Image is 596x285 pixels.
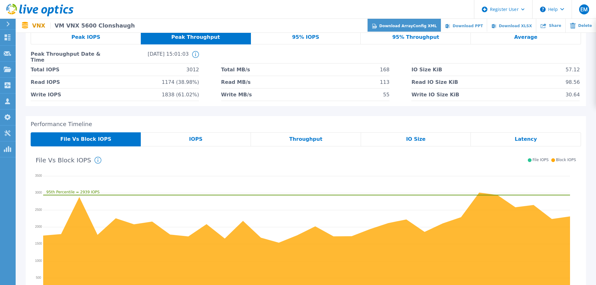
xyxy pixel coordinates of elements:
span: [DATE] 15:01:03 [110,51,189,63]
span: Peak IOPS [71,35,100,40]
h2: Performance Timeline [31,121,581,128]
text: 2000 [35,225,42,229]
span: 95% Throughput [392,35,439,40]
text: 1500 [35,242,42,246]
span: Total MB/s [221,64,250,76]
span: Download ArrayConfig XML [379,24,437,28]
span: Peak Throughput Date & Time [31,51,110,63]
text: 95th Percentile = 2939 IOPS [46,190,99,195]
span: IO Size [406,137,425,142]
span: Share [549,24,561,28]
span: EM [580,7,588,12]
span: 98.56 [566,76,580,88]
span: File Vs Block IOPS [60,137,111,142]
span: 113 [380,76,390,88]
span: 168 [380,64,390,76]
span: IO Size KiB [411,64,442,76]
span: VM VNX 5600 Clonshaugh [50,23,135,29]
text: 2500 [35,208,42,211]
h2: File Vs Block IOPS [36,157,91,164]
a: Download ArrayConfig XML [367,19,441,33]
span: Write MB/s [221,89,252,101]
span: Write IOPS [31,89,61,101]
span: Average [514,35,537,40]
text: 500 [36,276,41,280]
span: 3012 [186,64,199,76]
span: Total IOPS [31,64,59,76]
span: Read MB/s [221,76,251,88]
span: 30.64 [566,89,580,101]
span: Latency [515,137,537,142]
span: 55 [383,89,390,101]
a: Download PPT [441,19,487,33]
p: VNX [32,23,135,29]
span: Write IO Size KiB [411,89,459,101]
text: 1000 [35,259,42,262]
span: Read IO Size KiB [411,76,458,88]
span: Download PPT [453,24,483,28]
span: IOPS [189,137,202,142]
span: 1174 (38.98%) [162,76,199,88]
span: Read IOPS [31,76,60,88]
span: Throughput [289,137,322,142]
span: 57.12 [566,64,580,76]
span: Peak Throughput [171,35,220,40]
text: 3500 [35,174,42,177]
span: Download XLSX [499,24,532,28]
span: 1838 (61.02%) [162,89,199,101]
a: Download XLSX [487,19,536,33]
span: Delete [578,24,592,28]
div: File IOPS Block IOPS [525,158,576,162]
span: 95% IOPS [292,35,319,40]
text: 3000 [35,191,42,195]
